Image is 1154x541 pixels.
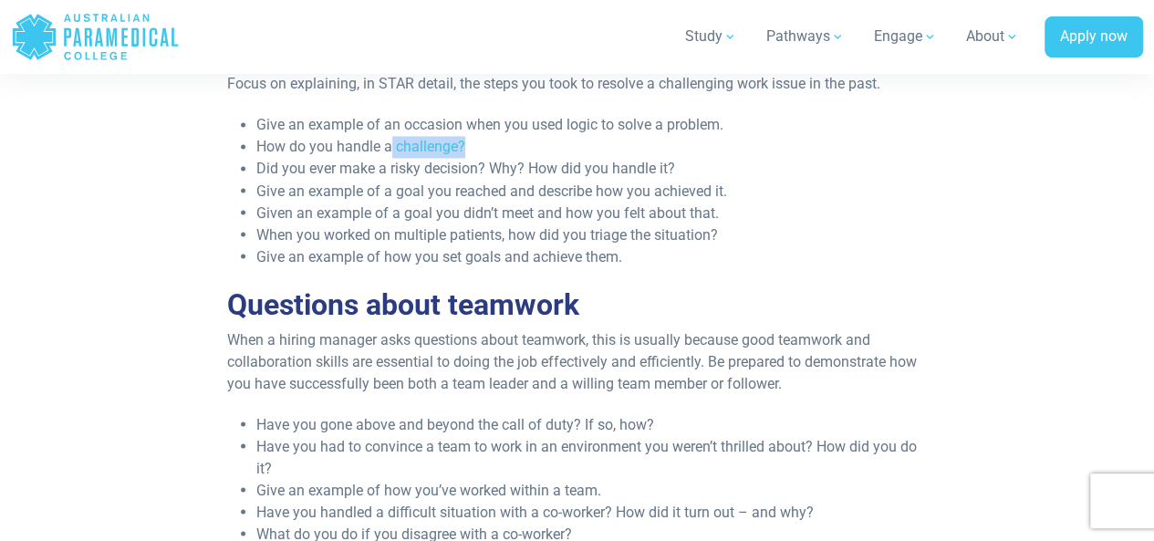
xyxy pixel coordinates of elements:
[256,158,927,180] li: Did you ever make a risky decision? Why? How did you handle it?
[256,501,927,523] li: Have you handled a difficult situation with a co-worker? How did it turn out – and why?
[227,286,927,321] h2: Questions about teamwork
[256,413,927,435] li: Have you gone above and beyond the call of duty? If so, how?
[11,7,180,67] a: Australian Paramedical College
[955,11,1030,62] a: About
[256,435,927,479] li: Have you had to convince a team to work in an environment you weren’t thrilled about? How did you...
[674,11,748,62] a: Study
[227,73,927,95] p: Focus on explaining, in STAR detail, the steps you took to resolve a challenging work issue in th...
[1045,16,1143,58] a: Apply now
[256,224,927,245] li: When you worked on multiple patients, how did you triage the situation?
[256,245,927,267] li: Give an example of how you set goals and achieve them.
[755,11,856,62] a: Pathways
[256,479,927,501] li: Give an example of how you’ve worked within a team.
[256,136,927,158] li: How do you handle a challenge?
[863,11,948,62] a: Engage
[256,202,927,224] li: Given an example of a goal you didn’t meet and how you felt about that.
[227,328,927,394] p: When a hiring manager asks questions about teamwork, this is usually because good teamwork and co...
[256,114,927,136] li: Give an example of an occasion when you used logic to solve a problem.
[256,180,927,202] li: Give an example of a goal you reached and describe how you achieved it.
